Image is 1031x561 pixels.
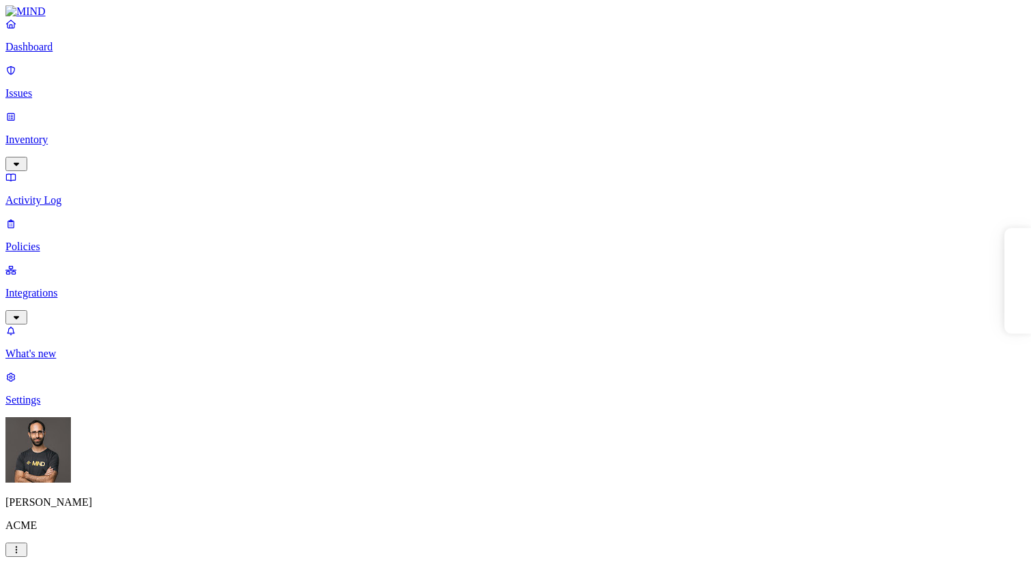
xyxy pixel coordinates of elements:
a: Dashboard [5,18,1026,53]
p: Dashboard [5,41,1026,53]
p: Policies [5,241,1026,253]
a: Issues [5,64,1026,100]
p: Inventory [5,134,1026,146]
p: What's new [5,348,1026,360]
p: Settings [5,394,1026,406]
p: Issues [5,87,1026,100]
a: Integrations [5,264,1026,322]
a: Activity Log [5,171,1026,207]
a: Policies [5,217,1026,253]
p: [PERSON_NAME] [5,496,1026,509]
p: Integrations [5,287,1026,299]
p: Activity Log [5,194,1026,207]
img: MIND [5,5,46,18]
a: Settings [5,371,1026,406]
p: ACME [5,519,1026,532]
img: Ohad Abarbanel [5,417,71,483]
a: What's new [5,324,1026,360]
a: Inventory [5,110,1026,169]
a: MIND [5,5,1026,18]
